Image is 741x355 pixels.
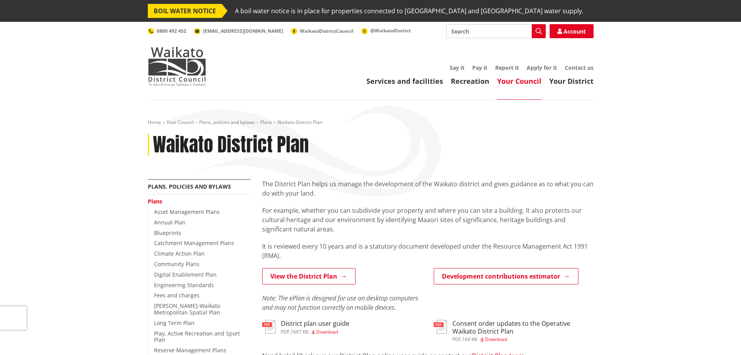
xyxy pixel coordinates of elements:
[148,47,206,86] img: Waikato District Council - Te Kaunihera aa Takiwaa o Waikato
[260,119,272,125] a: Plans
[154,271,217,278] a: Digital Enablement Plan
[565,64,594,71] a: Contact us
[154,319,194,327] a: Long Term Plan
[235,4,583,18] span: A boil water notice is in place for properties connected to [GEOGRAPHIC_DATA] and [GEOGRAPHIC_DAT...
[277,119,322,125] span: Waikato District Plan
[451,76,489,86] a: Recreation
[154,208,220,215] a: Asset Management Plans
[452,337,594,342] div: ,
[262,242,594,260] p: It is reviewed every 10 years and is a statutory document developed under the Resource Management...
[527,64,557,71] a: Apply for it
[549,76,594,86] a: Your District
[446,24,546,38] input: Search input
[262,206,594,234] p: For example, whether you can subdivide your property and where you can site a building. It also p...
[148,119,594,126] nav: breadcrumb
[262,179,594,198] p: The District Plan helps us manage the development of the Waikato district and gives guidance as t...
[154,346,226,354] a: Reserve Management Plans
[361,27,411,34] a: @WaikatoDistrict
[148,119,161,125] a: Home
[316,329,338,335] span: Download
[203,28,283,34] span: [EMAIL_ADDRESS][DOMAIN_NAME]
[434,268,578,284] a: Development contributions estimator
[154,250,205,257] a: Climate Action Plan
[154,291,200,299] a: Fees and charges
[281,330,349,334] div: ,
[148,4,222,18] span: BOIL WATER NOTICE
[194,28,283,34] a: [EMAIL_ADDRESS][DOMAIN_NAME]
[452,336,461,343] span: pdf
[148,183,231,190] a: Plans, policies and bylaws
[154,260,200,268] a: Community Plans
[154,302,220,316] a: [PERSON_NAME]-Waikato Metropolitan Spatial Plan
[485,336,507,343] span: Download
[452,320,594,335] h3: Consent order updates to the Operative Waikato District Plan
[434,320,594,341] a: Consent order updates to the Operative Waikato District Plan pdf,164 KB Download
[462,336,477,343] span: 164 KB
[495,64,519,71] a: Report it
[281,320,349,327] h3: District plan user guide
[148,198,162,205] a: Plans
[262,268,356,284] a: View the District Plan
[497,76,541,86] a: Your Council
[291,28,354,34] a: WaikatoDistrictCouncil
[434,320,447,334] img: document-pdf.svg
[166,119,194,125] a: Your Council
[154,219,186,226] a: Annual Plan
[366,76,443,86] a: Services and facilities
[262,320,275,334] img: document-pdf.svg
[450,64,464,71] a: Say it
[370,27,411,34] span: @WaikatoDistrict
[300,28,354,34] span: WaikatoDistrictCouncil
[262,294,418,312] em: Note: The ePlan is designed for use on desktop computers and may not function correctly on mobile...
[154,229,181,237] a: Blueprints
[199,119,255,125] a: Plans, policies and bylaws
[157,28,186,34] span: 0800 492 452
[550,24,594,38] a: Account
[154,281,214,289] a: Engineering Standards
[281,329,289,335] span: pdf
[291,329,308,335] span: 1697 KB
[148,28,186,34] a: 0800 492 452
[154,239,234,247] a: Catchment Management Plans
[262,320,349,334] a: District plan user guide pdf,1697 KB Download
[154,330,240,344] a: Play, Active Recreation and Sport Plan
[472,64,487,71] a: Pay it
[153,134,309,156] h1: Waikato District Plan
